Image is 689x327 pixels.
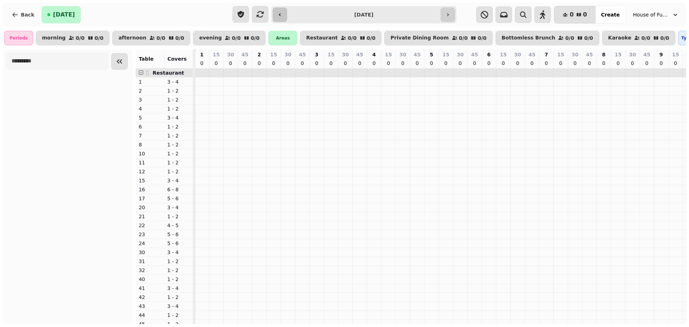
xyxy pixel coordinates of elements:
[643,51,650,58] p: 45
[543,60,549,67] p: 0
[367,36,376,41] p: 0 / 0
[139,56,154,62] span: Table
[660,51,663,58] p: 9
[515,60,520,67] p: 0
[459,36,468,41] p: 0 / 0
[399,51,406,58] p: 30
[167,177,190,184] p: 3 - 4
[299,60,305,67] p: 0
[442,51,449,58] p: 15
[232,36,241,41] p: 0 / 0
[615,51,622,58] p: 15
[167,267,190,274] p: 1 - 2
[601,12,620,17] span: Create
[167,276,190,283] p: 1 - 2
[356,51,363,58] p: 45
[199,60,205,67] p: 0
[372,51,376,58] p: 4
[242,60,248,67] p: 0
[342,60,348,67] p: 0
[572,60,578,67] p: 0
[139,204,161,211] p: 20
[6,6,40,23] button: Back
[256,60,262,67] p: 0
[139,195,161,202] p: 17
[167,78,190,85] p: 3 - 4
[167,294,190,301] p: 1 - 2
[430,51,433,58] p: 5
[139,141,161,148] p: 8
[443,60,449,67] p: 0
[145,70,184,76] span: 🍴 Restaurant
[586,60,592,67] p: 0
[167,159,190,166] p: 1 - 2
[608,35,632,41] p: Karaoke
[139,159,161,166] p: 11
[167,312,190,319] p: 1 - 2
[53,12,75,18] span: [DATE]
[602,31,675,45] button: Karaoke0/00/0
[545,51,548,58] p: 7
[271,60,276,67] p: 0
[95,36,104,41] p: 0 / 0
[139,213,161,220] p: 21
[167,303,190,310] p: 3 - 4
[457,60,463,67] p: 0
[586,51,593,58] p: 45
[111,53,128,70] button: Collapse sidebar
[584,36,593,41] p: 0 / 0
[139,267,161,274] p: 32
[167,56,187,62] span: Covers
[167,231,190,238] p: 5 - 6
[357,60,362,67] p: 0
[36,31,109,45] button: morning0/00/0
[139,312,161,319] p: 44
[385,60,391,67] p: 0
[595,6,625,23] button: Create
[118,35,146,41] p: afternoon
[258,51,261,58] p: 2
[139,177,161,184] p: 15
[457,51,464,58] p: 30
[139,303,161,310] p: 43
[200,51,204,58] p: 1
[300,31,381,45] button: Restaurant0/00/0
[641,36,650,41] p: 0 / 0
[139,231,161,238] p: 23
[602,51,606,58] p: 8
[251,36,260,41] p: 0 / 0
[167,240,190,247] p: 5 - 6
[629,51,636,58] p: 30
[167,285,190,292] p: 3 - 4
[565,36,574,41] p: 0 / 0
[228,60,233,67] p: 0
[139,249,161,256] p: 30
[167,123,190,130] p: 1 - 2
[268,31,297,45] div: Areas
[213,60,219,67] p: 0
[348,36,357,41] p: 0 / 0
[167,96,190,103] p: 1 - 2
[629,8,683,21] button: House of Fu Manchester
[414,51,421,58] p: 45
[139,105,161,112] p: 4
[167,87,190,94] p: 1 - 2
[285,51,291,58] p: 30
[529,51,535,58] p: 45
[314,60,319,67] p: 0
[139,132,161,139] p: 7
[601,60,606,67] p: 0
[315,51,319,58] p: 3
[175,36,184,41] p: 0 / 0
[193,31,266,45] button: evening0/00/0
[139,240,161,247] p: 24
[139,87,161,94] p: 2
[486,60,492,67] p: 0
[112,31,190,45] button: afternoon0/00/0
[139,294,161,301] p: 42
[167,204,190,211] p: 3 - 4
[371,60,377,67] p: 0
[554,6,595,23] button: 00
[658,60,664,67] p: 0
[583,12,587,18] span: 0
